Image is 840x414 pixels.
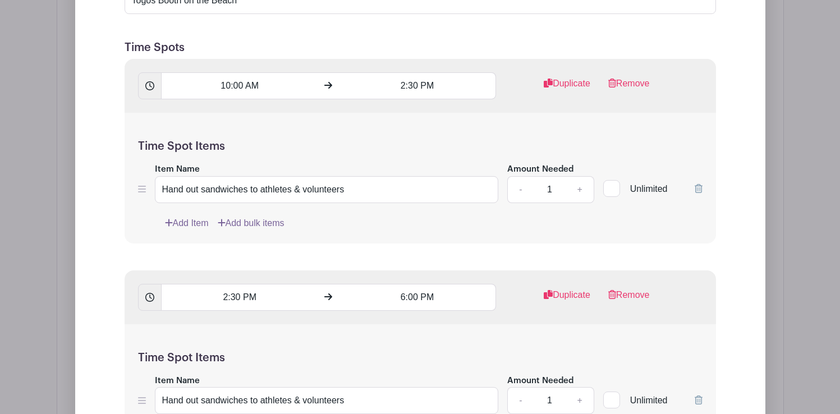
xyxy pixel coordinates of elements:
[125,41,716,54] h5: Time Spots
[566,176,594,203] a: +
[138,140,703,153] h5: Time Spot Items
[165,217,209,230] a: Add Item
[507,387,533,414] a: -
[138,351,703,365] h5: Time Spot Items
[155,176,499,203] input: e.g. Snacks or Check-in Attendees
[155,387,499,414] input: e.g. Snacks or Check-in Attendees
[566,387,594,414] a: +
[630,395,668,405] span: Unlimited
[544,77,590,99] a: Duplicate
[155,375,200,388] label: Item Name
[608,77,650,99] a: Remove
[155,163,200,176] label: Item Name
[218,217,284,230] a: Add bulk items
[507,163,573,176] label: Amount Needed
[544,288,590,311] a: Duplicate
[630,184,668,194] span: Unlimited
[507,375,573,388] label: Amount Needed
[608,288,650,311] a: Remove
[507,176,533,203] a: -
[161,284,318,311] input: Set Start Time
[339,284,496,311] input: Set End Time
[161,72,318,99] input: Set Start Time
[339,72,496,99] input: Set End Time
